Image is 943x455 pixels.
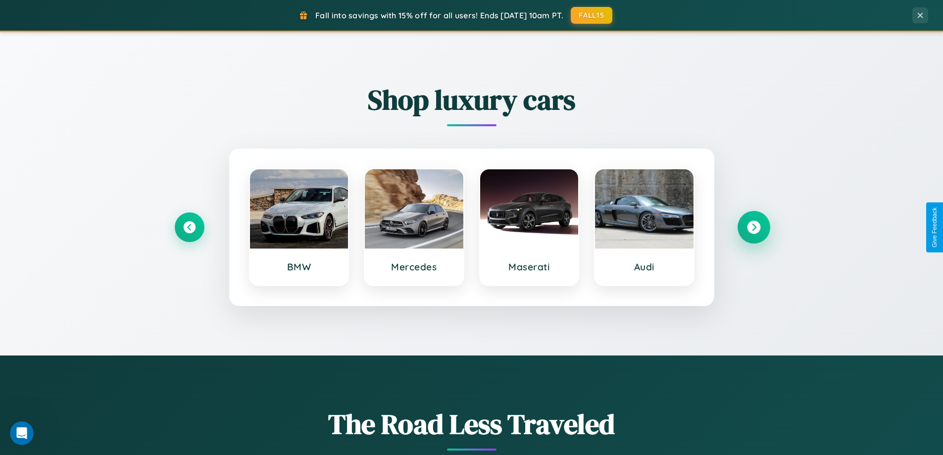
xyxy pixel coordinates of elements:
[571,7,612,24] button: FALL15
[175,81,769,119] h2: Shop luxury cars
[260,261,339,273] h3: BMW
[315,10,563,20] span: Fall into savings with 15% off for all users! Ends [DATE] 10am PT.
[490,261,569,273] h3: Maserati
[375,261,453,273] h3: Mercedes
[931,207,938,248] div: Give Feedback
[10,421,34,445] iframe: Intercom live chat
[605,261,684,273] h3: Audi
[175,405,769,443] h1: The Road Less Traveled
